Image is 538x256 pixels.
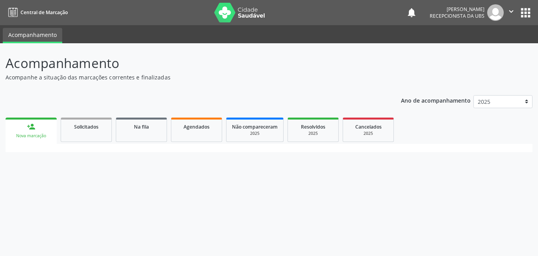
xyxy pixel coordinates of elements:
[232,131,278,136] div: 2025
[134,123,149,130] span: Na fila
[355,123,382,130] span: Cancelados
[6,73,375,81] p: Acompanhe a situação das marcações correntes e finalizadas
[430,13,484,19] span: Recepcionista da UBS
[293,131,333,136] div: 2025
[27,122,35,131] div: person_add
[3,28,62,43] a: Acompanhamento
[6,6,68,19] a: Central de Marcação
[11,133,51,139] div: Nova marcação
[301,123,325,130] span: Resolvidos
[406,7,417,18] button: notifications
[6,53,375,73] p: Acompanhamento
[184,123,210,130] span: Agendados
[504,4,519,21] button: 
[20,9,68,16] span: Central de Marcação
[430,6,484,13] div: [PERSON_NAME]
[74,123,98,130] span: Solicitados
[401,95,471,105] p: Ano de acompanhamento
[232,123,278,130] span: Não compareceram
[519,6,532,20] button: apps
[507,7,516,16] i: 
[349,131,388,136] div: 2025
[487,4,504,21] img: img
